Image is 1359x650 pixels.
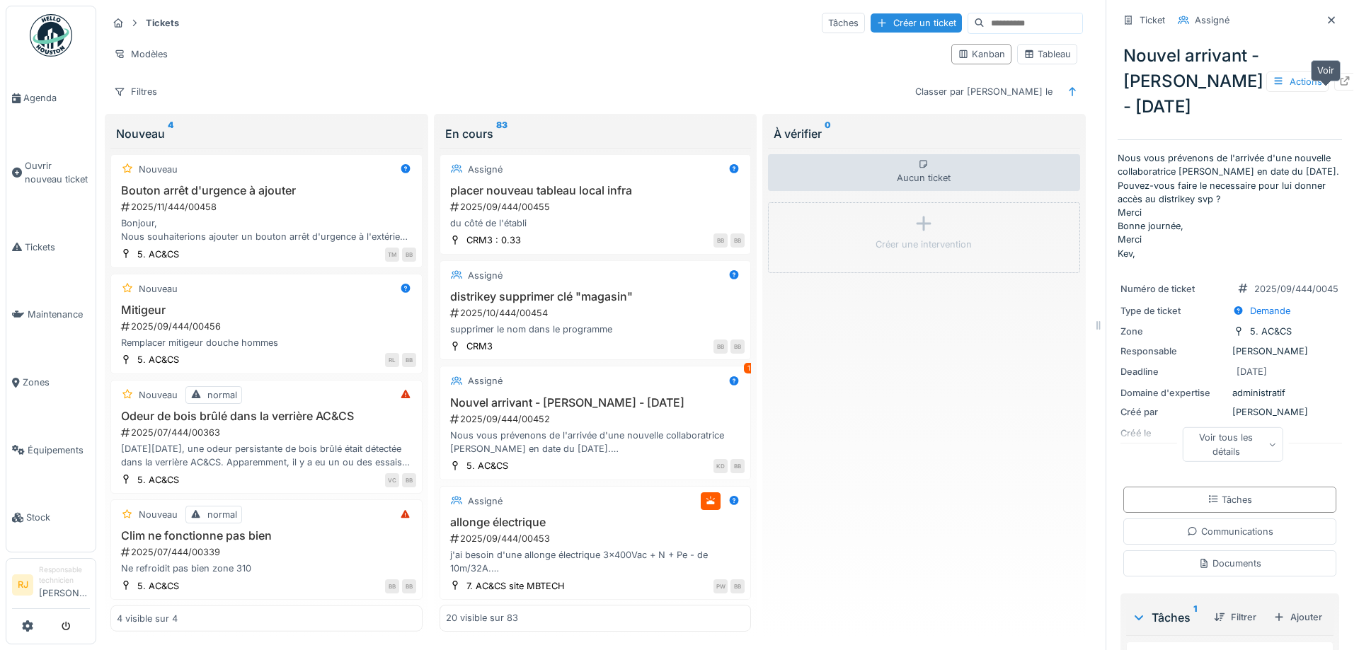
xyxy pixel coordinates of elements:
[446,290,745,303] h3: distrikey supprimer clé "magasin"
[207,508,237,521] div: normal
[1120,344,1227,358] div: Responsable
[25,240,90,254] span: Tickets
[23,376,90,389] span: Zones
[1120,304,1227,318] div: Type de ticket
[1311,60,1341,81] div: Voir
[449,306,745,320] div: 2025/10/444/00454
[117,529,416,542] h3: Clim ne fonctionne pas bien
[26,511,90,524] span: Stock
[825,125,831,142] sup: 0
[871,13,962,33] div: Créer un ticket
[445,125,746,142] div: En cours
[468,163,503,176] div: Assigné
[1208,493,1252,506] div: Tâches
[207,388,237,402] div: normal
[466,339,493,353] div: CRM3
[117,410,416,423] h3: Odeur de bois brûlé dans la verrière AC&CS
[1266,71,1329,92] div: Actions
[140,16,185,30] strong: Tickets
[1120,405,1339,419] div: [PERSON_NAME]
[446,216,745,230] div: du côté de l'établi
[1195,13,1229,27] div: Assigné
[466,233,521,247] div: CRM3 : 0.33
[402,579,416,593] div: BB
[713,579,728,593] div: PW
[909,81,1059,102] div: Classer par [PERSON_NAME] le
[449,412,745,426] div: 2025/09/444/00452
[23,91,90,105] span: Agenda
[117,216,416,243] div: Bonjour, Nous souhaiterions ajouter un bouton arrêt d'urgence à l'extérieur du labo bleu de la ma...
[446,548,745,575] div: j'ai besoin d'une allonge électrique 3x400Vac + N + Pe - de 10m/32A. une fiche à une extrémité. l...
[12,574,33,596] li: RJ
[116,125,417,142] div: Nouveau
[1120,365,1227,378] div: Deadline
[108,81,164,102] div: Filtres
[402,248,416,262] div: BB
[1237,365,1267,378] div: [DATE]
[468,494,503,508] div: Assigné
[449,200,745,214] div: 2025/09/444/00455
[468,374,503,388] div: Assigné
[1198,557,1261,570] div: Documents
[6,484,96,552] a: Stock
[1120,386,1227,400] div: Domaine d'expertise
[1120,344,1339,358] div: [PERSON_NAME]
[117,611,178,625] div: 4 visible sur 4
[168,125,173,142] sup: 4
[1250,325,1292,338] div: 5. AC&CS
[6,349,96,417] a: Zones
[6,132,96,214] a: Ouvrir nouveau ticket
[28,443,90,457] span: Équipements
[446,396,745,410] h3: Nouvel arrivant - [PERSON_NAME] - [DATE]
[117,442,416,469] div: [DATE][DATE], une odeur persistante de bois brûlé était détectée dans la verrière AC&CS. Apparemm...
[446,429,745,455] div: Nous vous prévenons de l'arrivée d'une nouvelle collaboratrice [PERSON_NAME] en date du [DATE]. P...
[768,154,1080,191] div: Aucun ticket
[117,336,416,349] div: Remplacer mitigeur douche hommes
[446,516,745,529] h3: allonge électrique
[1254,282,1344,296] div: 2025/09/444/00452
[39,564,90,586] div: Responsable technicien
[958,47,1005,61] div: Kanban
[744,363,754,373] div: 1
[1208,608,1262,627] div: Filtrer
[468,269,503,282] div: Assigné
[1187,525,1273,538] div: Communications
[1120,325,1227,338] div: Zone
[402,353,416,367] div: BB
[385,579,399,593] div: BB
[25,159,90,186] span: Ouvrir nouveau ticket
[385,248,399,262] div: TM
[446,611,518,625] div: 20 visible sur 83
[120,545,416,559] div: 2025/07/444/00339
[876,238,972,251] div: Créer une intervention
[1182,427,1283,461] div: Voir tous les détails
[139,282,178,296] div: Nouveau
[39,564,90,605] li: [PERSON_NAME]
[120,320,416,333] div: 2025/09/444/00456
[1268,608,1328,627] div: Ajouter
[6,64,96,132] a: Agenda
[385,353,399,367] div: RL
[1140,13,1165,27] div: Ticket
[446,184,745,197] h3: placer nouveau tableau local infra
[1250,304,1290,318] div: Demande
[1118,37,1342,125] div: Nouvel arrivant - [PERSON_NAME] - [DATE]
[713,233,728,248] div: BB
[466,579,565,593] div: 7. AC&CS site MBTECH
[30,14,72,57] img: Badge_color-CXgf-gQk.svg
[117,562,416,575] div: Ne refroidit pas bien zone 310
[730,459,745,473] div: BB
[466,459,508,472] div: 5. AC&CS
[730,339,745,354] div: BB
[713,459,728,473] div: KD
[137,248,179,261] div: 5. AC&CS
[822,13,865,33] div: Tâches
[139,508,178,521] div: Nouveau
[1120,386,1339,400] div: administratif
[108,44,174,64] div: Modèles
[117,303,416,317] h3: Mitigeur
[446,323,745,336] div: supprimer le nom dans le programme
[6,281,96,349] a: Maintenance
[1120,405,1227,419] div: Créé par
[12,564,90,609] a: RJ Responsable technicien[PERSON_NAME]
